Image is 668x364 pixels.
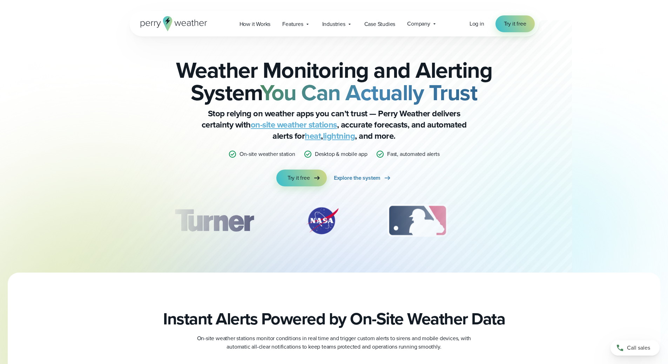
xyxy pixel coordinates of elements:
[288,174,310,182] span: Try it free
[315,150,367,158] p: Desktop & mobile app
[364,20,396,28] span: Case Studies
[239,20,271,28] span: How it Works
[495,15,535,32] a: Try it free
[251,118,337,131] a: on-site weather stations
[470,20,484,28] a: Log in
[164,203,264,238] div: 1 of 12
[164,203,264,238] img: Turner-Construction_1.svg
[334,170,392,186] a: Explore the system
[260,76,477,109] strong: You Can Actually Trust
[282,20,303,28] span: Features
[276,170,327,186] a: Try it free
[298,203,347,238] img: NASA.svg
[164,203,504,242] div: slideshow
[194,334,474,351] p: On-site weather stations monitor conditions in real time and trigger custom alerts to sirens and ...
[194,108,474,142] p: Stop relying on weather apps you can’t trust — Perry Weather delivers certainty with , accurate f...
[380,203,454,238] div: 3 of 12
[163,309,505,329] h2: Instant Alerts Powered by On-Site Weather Data
[305,130,321,142] a: heat
[504,20,526,28] span: Try it free
[627,344,650,352] span: Call sales
[358,17,402,31] a: Case Studies
[323,130,355,142] a: lightning
[298,203,347,238] div: 2 of 12
[610,340,660,356] a: Call sales
[234,17,277,31] a: How it Works
[488,203,544,238] img: PGA.svg
[407,20,430,28] span: Company
[334,174,380,182] span: Explore the system
[322,20,345,28] span: Industries
[380,203,454,238] img: MLB.svg
[488,203,544,238] div: 4 of 12
[387,150,440,158] p: Fast, automated alerts
[164,59,504,104] h2: Weather Monitoring and Alerting System
[239,150,295,158] p: On-site weather station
